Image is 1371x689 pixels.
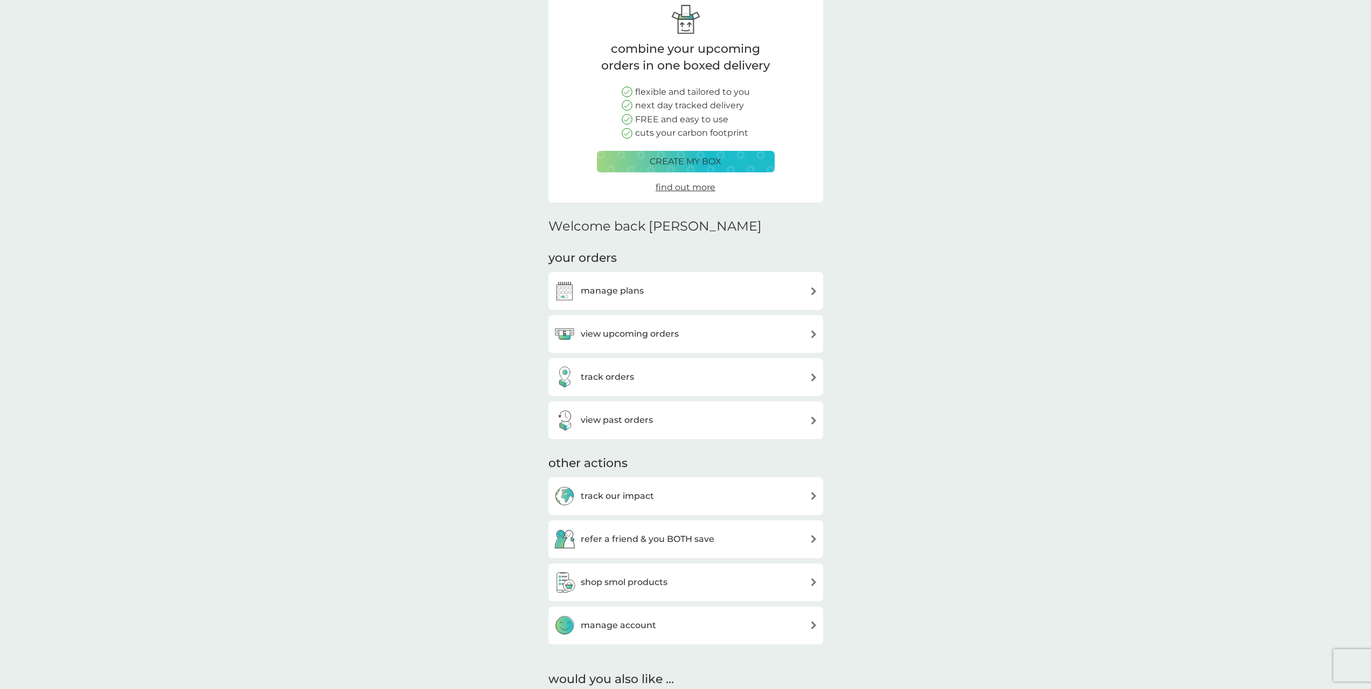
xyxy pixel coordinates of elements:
h3: track our impact [581,489,654,503]
h3: manage plans [581,284,644,298]
h3: shop smol products [581,575,667,589]
p: cuts your carbon footprint [635,126,748,140]
h3: other actions [548,455,628,472]
span: find out more [656,182,715,192]
img: arrow right [810,416,818,424]
h3: track orders [581,370,634,384]
p: FREE and easy to use [635,113,728,127]
p: next day tracked delivery [635,99,744,113]
h3: manage account [581,618,656,632]
h2: would you also like ... [548,671,823,688]
h3: refer a friend & you BOTH save [581,532,714,546]
img: arrow right [810,373,818,381]
p: combine your upcoming orders in one boxed delivery [597,41,775,74]
p: create my box [650,155,721,169]
img: arrow right [810,287,818,295]
p: flexible and tailored to you [635,85,750,99]
h3: view upcoming orders [581,327,679,341]
img: arrow right [810,578,818,586]
img: arrow right [810,330,818,338]
img: arrow right [810,621,818,629]
h3: view past orders [581,413,653,427]
h3: your orders [548,250,617,267]
h2: Welcome back [PERSON_NAME] [548,219,762,234]
img: arrow right [810,492,818,500]
img: arrow right [810,535,818,543]
button: create my box [597,151,775,172]
a: find out more [656,180,715,194]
